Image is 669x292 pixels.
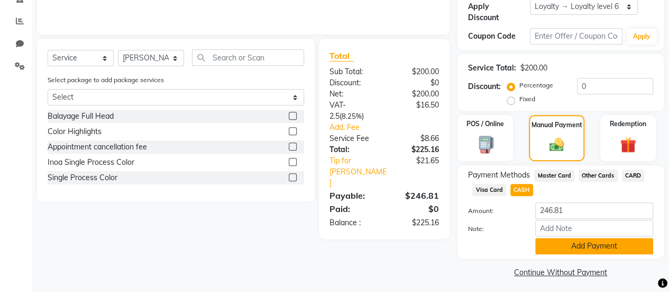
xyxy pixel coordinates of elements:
div: $0 [384,202,447,215]
div: $8.66 [384,133,447,144]
div: Payable: [322,189,384,202]
div: Service Fee [322,133,384,144]
label: Redemption [610,119,646,129]
span: CARD [622,170,645,182]
img: _gift.svg [615,135,641,155]
div: ( ) [322,100,384,122]
span: VAT-2.5 [329,100,346,121]
div: Inoa Single Process Color [48,157,134,168]
label: Amount: [460,206,527,216]
div: $16.50 [384,100,447,122]
span: Total [329,50,354,61]
div: $246.81 [384,189,447,202]
label: Select package to add package services [48,75,164,85]
div: Discount: [468,81,501,92]
div: $200.00 [384,66,447,77]
div: $0 [384,77,447,89]
div: Sub Total: [322,66,384,77]
a: Tip for [PERSON_NAME] [322,155,395,189]
div: $200.00 [520,63,547,74]
img: _pos-terminal.svg [472,135,498,154]
div: Color Highlights [48,126,102,137]
div: Paid: [322,202,384,215]
div: $225.16 [384,217,447,228]
input: Search or Scan [192,49,304,66]
label: Fixed [519,94,535,104]
span: Visa Card [472,184,506,196]
div: Net: [322,89,384,100]
label: POS / Online [466,119,504,129]
label: Note: [460,224,527,234]
input: Add Note [535,220,653,236]
label: Manual Payment [531,120,582,130]
div: $21.65 [395,155,447,189]
span: Master Card [534,170,574,182]
img: _cash.svg [545,136,569,153]
button: Add Payment [535,238,653,254]
div: Single Process Color [48,172,117,183]
div: Total: [322,144,384,155]
span: 8.25% [342,112,362,120]
label: Percentage [519,81,553,90]
div: Coupon Code [468,31,530,42]
div: Balayage Full Head [48,111,114,122]
a: Add. Fee [322,122,447,133]
div: Apply Discount [468,1,530,23]
div: Service Total: [468,63,516,74]
div: $200.00 [384,89,447,100]
button: Apply [627,29,657,45]
a: Continue Without Payment [460,267,662,278]
span: Payment Methods [468,170,530,181]
span: Other Cards [579,170,618,182]
div: Balance : [322,217,384,228]
div: $225.16 [384,144,447,155]
input: Enter Offer / Coupon Code [530,28,622,45]
input: Amount [535,202,653,219]
div: Discount: [322,77,384,89]
span: CASH [510,184,533,196]
div: Appointment cancellation fee [48,141,147,153]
